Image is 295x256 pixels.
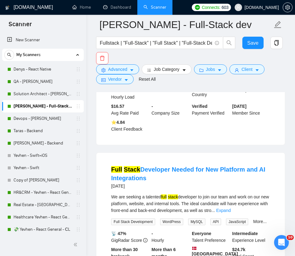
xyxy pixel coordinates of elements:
span: 10 [287,235,294,240]
span: Vendor [108,76,122,83]
a: dashboardDashboard [103,5,131,10]
mark: Stack [124,166,140,173]
li: New Scanner [2,34,84,46]
b: $16.57 [111,104,124,109]
mark: stack [168,194,178,199]
a: Expand [216,208,231,213]
div: GigRadar Score [110,230,150,244]
span: caret-down [182,68,186,72]
a: Solution Architect - [PERSON_NAME] [14,88,72,100]
span: caret-down [124,78,128,82]
a: Yevhen - Swift+iOS [14,149,72,162]
span: Scanner [4,20,37,33]
span: holder [76,128,81,133]
span: copy [271,40,282,46]
span: holder [76,153,81,158]
span: JavaScript [226,218,248,225]
a: New Scanner [7,34,79,46]
a: setting [283,5,293,10]
button: settingAdvancedcaret-down [96,64,139,74]
span: edit [274,21,282,29]
button: userClientcaret-down [229,64,265,74]
b: Intermediate [232,231,258,236]
span: delete [96,55,108,61]
span: holder [76,215,81,220]
img: 🇩🇰 [192,246,196,250]
div: Company Size [150,103,191,116]
b: 📡 47% [111,231,126,236]
span: idcard [101,78,106,82]
span: info-circle [143,238,147,242]
button: search [223,37,235,49]
a: Copy of [PERSON_NAME] [14,174,72,186]
div: Experience Level [231,230,271,244]
span: bars [147,68,151,72]
span: holder [76,190,81,195]
a: Denys - React Native [14,63,72,75]
a: [PERSON_NAME] - Full-Stack dev [14,100,72,112]
span: holder [76,79,81,84]
b: Everyone [192,231,211,236]
span: info-circle [215,41,219,45]
span: holder [76,104,81,109]
a: homeHome [72,5,91,10]
span: Advanced [108,66,127,73]
mark: full [161,194,167,199]
span: user [236,5,240,10]
span: search [223,40,235,46]
span: Connects: [202,4,220,11]
a: Devops - [PERSON_NAME] [14,112,72,125]
span: holder [76,141,81,146]
span: caret-down [217,68,222,72]
button: delete [96,52,108,64]
div: Payment Verified [191,103,231,116]
a: Real Estate - [GEOGRAPHIC_DATA] - React General - СL [14,199,72,211]
span: caret-down [255,68,259,72]
div: Member Since [231,103,271,116]
a: 💸 Yevhen - React General - СL [14,223,72,236]
div: Hourly [150,230,191,244]
mark: Full [111,166,122,173]
img: upwork-logo.png [195,5,200,10]
span: MySQL [188,218,205,225]
span: holder [76,67,81,72]
span: user [235,68,239,72]
span: double-left [73,242,79,248]
span: Jobs [206,66,215,73]
a: More... [253,219,267,224]
div: We are seeking a talented developer to join our team and work on our new platform, website, and i... [111,193,270,214]
a: HR&CRM - Yevhen - React General - СL [14,186,72,199]
button: barsJob Categorycaret-down [142,64,191,74]
span: caret-down [130,68,134,72]
div: Talent Preference [191,230,231,244]
span: holder [76,165,81,170]
b: $ 24.7k [232,247,245,252]
div: [DATE] [111,182,270,190]
a: Healthcare Yevhen - React General - СL [14,211,72,223]
a: [PERSON_NAME] - Backend [14,137,72,149]
a: Full StackDeveloper Needed for New Platform and AI Integrations [111,166,265,181]
span: Client [241,66,253,73]
span: Save [247,39,258,47]
span: My Scanners [16,49,41,61]
a: Reset All [139,76,156,83]
div: Avg Rate Paid [110,103,150,116]
span: setting [283,5,292,10]
input: Search Freelance Jobs... [100,39,212,47]
span: ... [211,208,215,213]
img: logo [5,3,10,13]
button: folderJobscaret-down [194,64,227,74]
button: copy [270,37,283,49]
b: - [152,231,153,236]
span: WordPress [160,218,183,225]
button: Save [242,37,264,49]
span: holder [76,178,81,183]
b: ⭐️ 4.84 [111,120,125,125]
b: - [152,104,153,109]
span: API [210,218,221,225]
a: Taras - Backend [14,125,72,137]
span: holder [76,227,81,232]
input: Scanner name... [99,17,273,32]
span: holder [76,116,81,121]
a: Yevhen - Swift [14,162,72,174]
